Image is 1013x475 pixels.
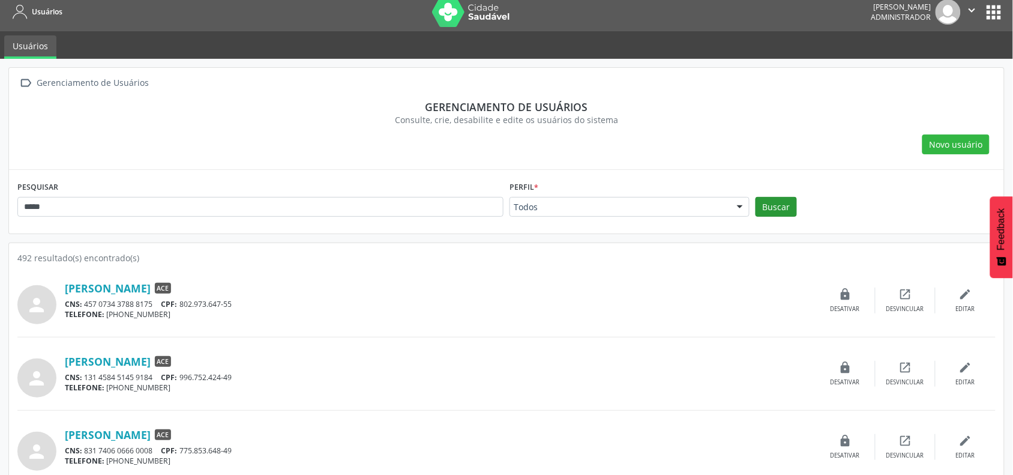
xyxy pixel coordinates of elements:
[17,74,151,92] a:  Gerenciamento de Usuários
[35,74,151,92] div: Gerenciamento de Usuários
[966,4,979,17] i: 
[155,283,171,294] span: ACE
[65,446,816,456] div: 831 7406 0666 0008 775.853.648-49
[922,135,990,155] button: Novo usuário
[956,452,975,460] div: Editar
[65,355,151,368] a: [PERSON_NAME]
[65,299,816,309] div: 457 0734 3788 8175 802.973.647-55
[65,372,816,383] div: 131 4584 5145 9184 996.752.424-49
[899,361,912,374] i: open_in_new
[956,378,975,387] div: Editar
[26,368,48,389] i: person
[155,356,171,367] span: ACE
[26,100,987,113] div: Gerenciamento de usuários
[4,35,56,59] a: Usuários
[65,456,104,466] span: TELEFONE:
[956,305,975,313] div: Editar
[831,305,860,313] div: Desativar
[871,12,931,22] span: Administrador
[161,446,178,456] span: CPF:
[756,197,797,217] button: Buscar
[65,372,82,383] span: CNS:
[959,361,972,374] i: edit
[65,383,104,393] span: TELEFONE:
[26,113,987,126] div: Consulte, crie, desabilite e edite os usuários do sistema
[17,178,58,197] label: PESQUISAR
[886,378,924,387] div: Desvincular
[32,7,62,17] span: Usuários
[65,309,816,319] div: [PHONE_NUMBER]
[839,288,852,301] i: lock
[65,446,82,456] span: CNS:
[886,452,924,460] div: Desvincular
[65,299,82,309] span: CNS:
[8,2,62,22] a: Usuários
[65,383,816,393] div: [PHONE_NUMBER]
[155,429,171,440] span: ACE
[65,456,816,466] div: [PHONE_NUMBER]
[161,299,178,309] span: CPF:
[514,201,725,213] span: Todos
[839,361,852,374] i: lock
[839,434,852,447] i: lock
[871,2,931,12] div: [PERSON_NAME]
[996,208,1007,250] span: Feedback
[65,282,151,295] a: [PERSON_NAME]
[959,288,972,301] i: edit
[990,196,1013,278] button: Feedback - Mostrar pesquisa
[65,309,104,319] span: TELEFONE:
[959,434,972,447] i: edit
[17,252,996,264] div: 492 resultado(s) encontrado(s)
[899,434,912,447] i: open_in_new
[984,2,1005,23] button: apps
[886,305,924,313] div: Desvincular
[831,378,860,387] div: Desativar
[930,138,983,151] span: Novo usuário
[65,428,151,441] a: [PERSON_NAME]
[17,74,35,92] i: 
[161,372,178,383] span: CPF:
[899,288,912,301] i: open_in_new
[831,452,860,460] div: Desativar
[26,294,48,316] i: person
[510,178,538,197] label: Perfil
